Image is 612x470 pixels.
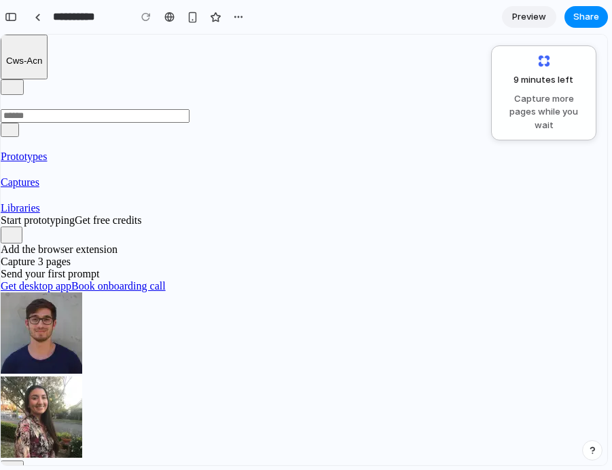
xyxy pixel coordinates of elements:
a: Preview [502,6,556,28]
span: 9 minutes left [503,73,573,87]
button: Share [564,6,608,28]
span: Get free credits [74,180,141,191]
span: Share [573,10,599,24]
span: cws-acn [5,21,41,31]
span: Preview [512,10,546,24]
span: Capture more pages while you wait [500,92,588,132]
span: Book onboarding call [71,246,165,257]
